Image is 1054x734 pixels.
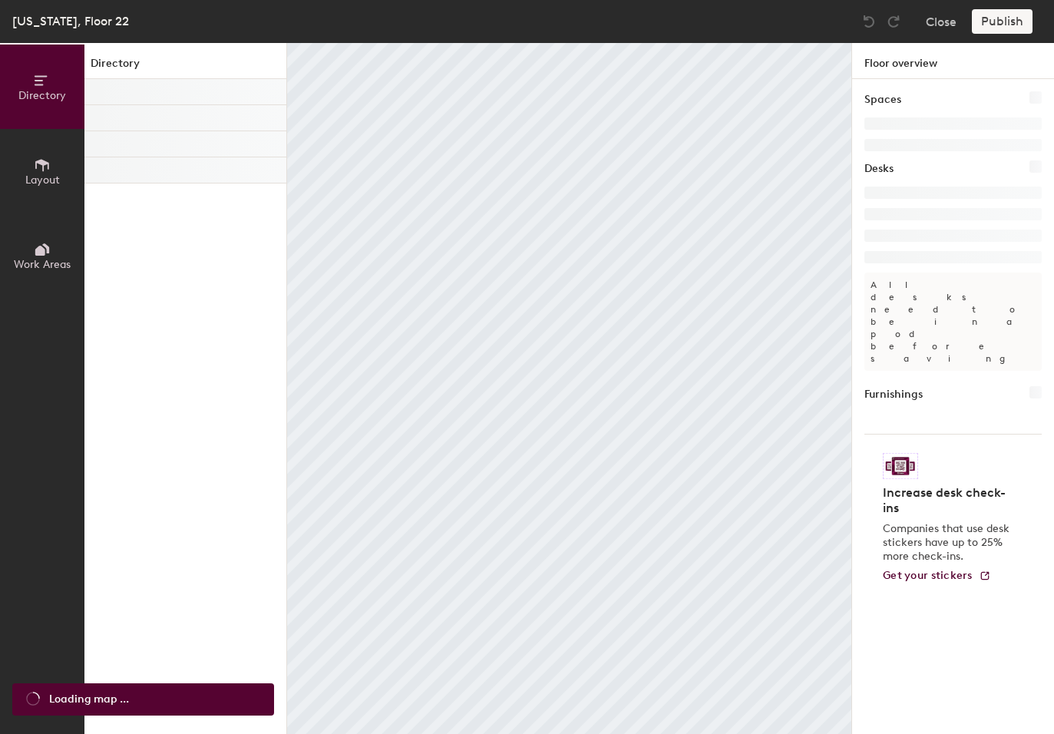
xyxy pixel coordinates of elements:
span: Loading map ... [49,691,129,708]
p: All desks need to be in a pod before saving [864,273,1042,371]
p: Companies that use desk stickers have up to 25% more check-ins. [883,522,1014,564]
span: Layout [25,174,60,187]
h1: Furnishings [864,386,923,403]
img: Undo [861,14,877,29]
h1: Directory [84,55,286,79]
h1: Desks [864,160,894,177]
h1: Floor overview [852,43,1054,79]
img: Redo [886,14,901,29]
span: Work Areas [14,258,71,271]
span: Directory [18,89,66,102]
button: Close [926,9,957,34]
img: Sticker logo [883,453,918,479]
span: Get your stickers [883,569,973,582]
canvas: Map [287,43,851,734]
h1: Spaces [864,91,901,108]
h4: Increase desk check-ins [883,485,1014,516]
div: [US_STATE], Floor 22 [12,12,129,31]
a: Get your stickers [883,570,991,583]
